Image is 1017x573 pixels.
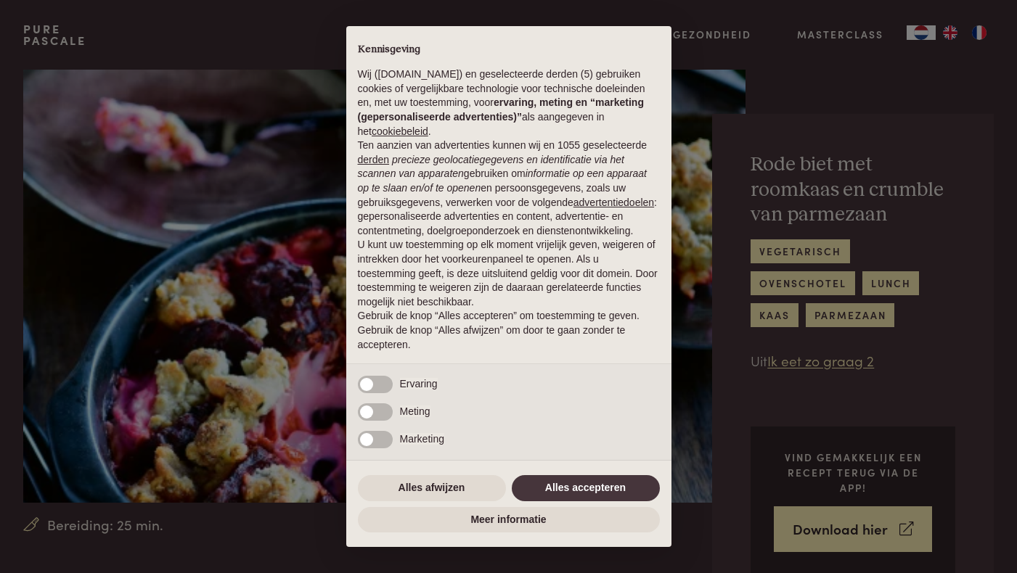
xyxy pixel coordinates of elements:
[358,475,506,501] button: Alles afwijzen
[358,168,648,194] em: informatie op een apparaat op te slaan en/of te openen
[358,44,660,57] h2: Kennisgeving
[372,125,428,137] a: cookiebeleid
[358,67,660,139] p: Wij ([DOMAIN_NAME]) en geselecteerde derden (5) gebruiken cookies of vergelijkbare technologie vo...
[512,475,660,501] button: Alles accepteren
[400,378,438,389] span: Ervaring
[400,433,444,445] span: Marketing
[358,96,644,123] strong: ervaring, meting en “marketing (gepersonaliseerde advertenties)”
[358,154,624,180] em: precieze geolocatiegegevens en identificatie via het scannen van apparaten
[358,153,390,168] button: derden
[358,309,660,352] p: Gebruik de knop “Alles accepteren” om toestemming te geven. Gebruik de knop “Alles afwijzen” om d...
[400,405,430,417] span: Meting
[358,139,660,238] p: Ten aanzien van advertenties kunnen wij en 1055 geselecteerde gebruiken om en persoonsgegevens, z...
[358,507,660,533] button: Meer informatie
[358,238,660,309] p: U kunt uw toestemming op elk moment vrijelijk geven, weigeren of intrekken door het voorkeurenpan...
[573,196,654,210] button: advertentiedoelen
